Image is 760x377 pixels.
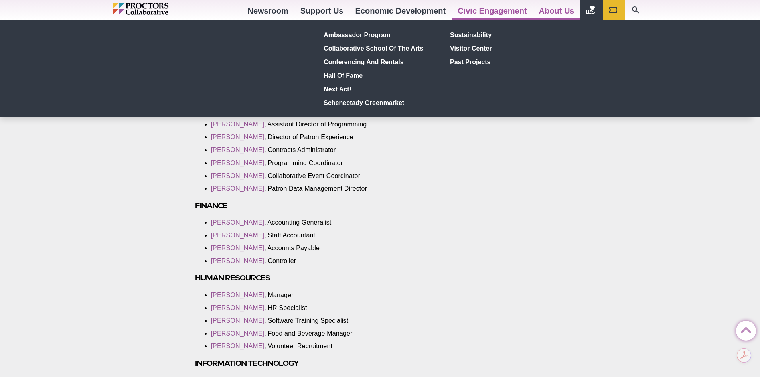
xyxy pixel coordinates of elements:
[211,245,265,251] a: [PERSON_NAME]
[211,219,265,226] a: [PERSON_NAME]
[321,96,437,109] a: Schenectady Greenmarket
[211,159,418,168] li: , Programming Coordinator
[211,146,265,153] a: [PERSON_NAME]
[447,41,564,55] a: Visitor Center
[211,231,418,240] li: , Staff Accountant
[211,218,418,227] li: , Accounting Generalist
[211,329,418,338] li: , Food and Beverage Manager
[211,292,265,298] a: [PERSON_NAME]
[211,146,418,154] li: , Contracts Administrator
[321,41,437,55] a: Collaborative School of the Arts
[211,316,418,325] li: , Software Training Specialist
[211,244,418,253] li: , Accounts Payable
[211,304,418,312] li: , HR Specialist
[211,304,265,311] a: [PERSON_NAME]
[211,257,418,265] li: , Controller
[211,120,418,129] li: , Assistant Director of Programming
[447,28,564,41] a: Sustainability
[211,232,265,239] a: [PERSON_NAME]
[321,69,437,82] a: Hall of Fame
[447,55,564,69] a: Past Projects
[195,273,430,282] h3: Human Resources
[211,172,265,179] a: [PERSON_NAME]
[195,359,430,368] h3: Information Technology
[211,343,265,349] a: [PERSON_NAME]
[211,184,418,193] li: , Patron Data Management Director
[736,321,752,337] a: Back to Top
[113,3,203,15] img: Proctors logo
[211,257,265,264] a: [PERSON_NAME]
[211,121,265,128] a: [PERSON_NAME]
[211,342,418,351] li: , Volunteer Recruitment
[211,185,265,192] a: [PERSON_NAME]
[211,330,265,337] a: [PERSON_NAME]
[211,133,418,142] li: , Director of Patron Experience
[211,172,418,180] li: , Collaborative Event Coordinator
[321,82,437,96] a: Next Act!
[195,201,430,210] h3: Finance
[321,28,437,41] a: Ambassador Program
[211,134,265,140] a: [PERSON_NAME]
[211,160,265,166] a: [PERSON_NAME]
[321,55,437,69] a: Conferencing and rentals
[211,317,265,324] a: [PERSON_NAME]
[211,291,418,300] li: , Manager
